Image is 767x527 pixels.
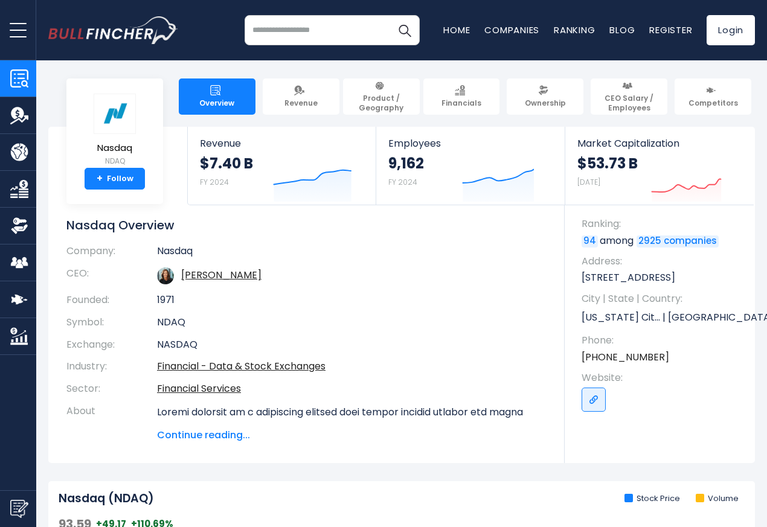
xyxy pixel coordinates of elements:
a: ceo [181,268,262,282]
span: Financials [441,98,481,108]
a: Market Capitalization $53.73 B [DATE] [565,127,754,205]
a: Go to homepage [48,16,178,44]
span: City | State | Country: [582,292,743,305]
img: Ownership [10,217,28,235]
a: Revenue $7.40 B FY 2024 [188,127,376,205]
a: 94 [582,235,598,248]
a: Register [649,24,692,36]
h2: Nasdaq (NDAQ) [59,491,154,506]
td: NDAQ [157,311,547,334]
strong: 9,162 [388,154,424,173]
a: Ranking [554,24,595,36]
a: Go to link [582,388,606,412]
p: [STREET_ADDRESS] [582,271,743,284]
span: Nasdaq [94,143,136,153]
span: Website: [582,371,743,385]
span: Overview [199,98,234,108]
span: Continue reading... [157,428,547,442]
a: Companies [484,24,539,36]
strong: $53.73 B [577,154,638,173]
a: [PHONE_NUMBER] [582,351,669,364]
a: Employees 9,162 FY 2024 [376,127,564,205]
th: Sector: [66,378,157,400]
span: Employees [388,138,552,149]
th: Exchange: [66,334,157,356]
small: [DATE] [577,177,600,187]
li: Stock Price [624,494,680,504]
strong: + [97,173,103,184]
img: bullfincher logo [48,16,178,44]
button: Search [390,15,420,45]
a: Product / Geography [343,78,420,115]
a: Financial Services [157,382,241,395]
span: Product / Geography [348,94,414,112]
a: Competitors [675,78,751,115]
a: Login [707,15,755,45]
th: Symbol: [66,311,157,334]
a: Blog [609,24,635,36]
a: Financials [423,78,500,115]
span: Market Capitalization [577,138,742,149]
td: 1971 [157,289,547,311]
h1: Nasdaq Overview [66,217,547,233]
small: FY 2024 [200,177,229,187]
a: Overview [179,78,255,115]
a: +Follow [85,168,145,190]
strong: $7.40 B [200,154,253,173]
p: among [582,234,743,248]
th: CEO: [66,263,157,289]
th: Company: [66,245,157,263]
a: Financial - Data & Stock Exchanges [157,359,326,373]
a: Revenue [263,78,339,115]
a: Nasdaq NDAQ [93,93,136,168]
th: Industry: [66,356,157,378]
span: Phone: [582,334,743,347]
li: Volume [696,494,739,504]
th: About [66,400,157,442]
span: Ownership [525,98,566,108]
p: [US_STATE] Cit... | [GEOGRAPHIC_DATA] | US [582,308,743,327]
a: Home [443,24,470,36]
small: NDAQ [94,156,136,167]
td: Nasdaq [157,245,547,263]
a: CEO Salary / Employees [591,78,667,115]
span: Address: [582,255,743,268]
span: Competitors [688,98,738,108]
span: Revenue [284,98,318,108]
img: adena-friedman.jpg [157,267,174,284]
small: FY 2024 [388,177,417,187]
a: 2925 companies [637,235,719,248]
a: Ownership [507,78,583,115]
td: NASDAQ [157,334,547,356]
span: Ranking: [582,217,743,231]
th: Founded: [66,289,157,311]
span: CEO Salary / Employees [596,94,662,112]
span: Revenue [200,138,364,149]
